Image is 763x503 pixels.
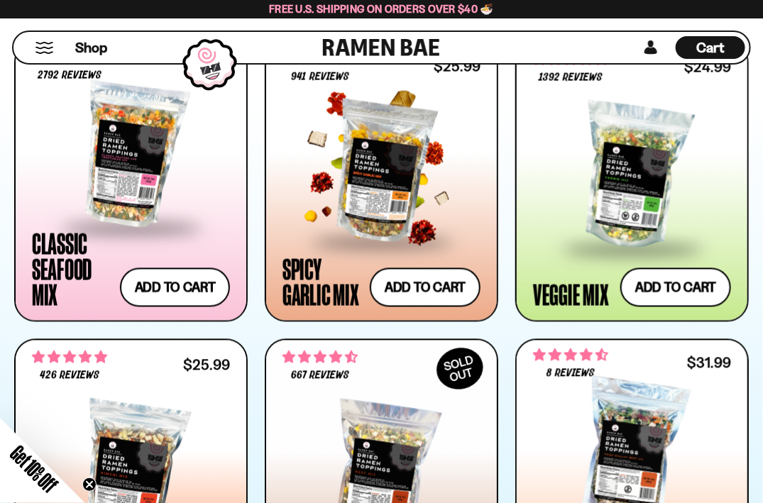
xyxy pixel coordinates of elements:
[370,268,481,307] button: Add to cart
[620,268,731,307] button: Add to cart
[120,268,230,307] button: Add to cart
[539,72,603,84] span: 1392 reviews
[75,36,107,59] a: Shop
[291,72,348,83] span: 941 reviews
[6,441,62,497] span: Get 10% Off
[183,358,230,372] div: $25.99
[14,41,248,322] a: 4.68 stars 2792 reviews $26.99 Classic Seafood Mix Add to cart
[32,231,113,307] div: Classic Seafood Mix
[697,39,725,56] span: Cart
[547,368,595,380] span: 8 reviews
[282,348,358,367] span: 4.64 stars
[75,38,107,57] span: Shop
[429,341,490,397] div: SOLD OUT
[82,477,97,492] button: Close teaser
[515,41,749,322] a: 4.76 stars 1392 reviews $24.99 Veggie Mix Add to cart
[676,32,745,63] a: Cart
[291,370,349,382] span: 667 reviews
[533,346,608,365] span: 4.62 stars
[32,348,107,367] span: 4.76 stars
[687,356,731,370] div: $31.99
[35,42,54,54] button: Mobile Menu Trigger
[282,256,363,307] div: Spicy Garlic Mix
[269,2,494,16] span: Free U.S. Shipping on Orders over $40 🍜
[40,370,99,382] span: 426 reviews
[533,282,609,307] div: Veggie Mix
[265,41,498,322] a: 4.75 stars 941 reviews $25.99 Spicy Garlic Mix Add to cart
